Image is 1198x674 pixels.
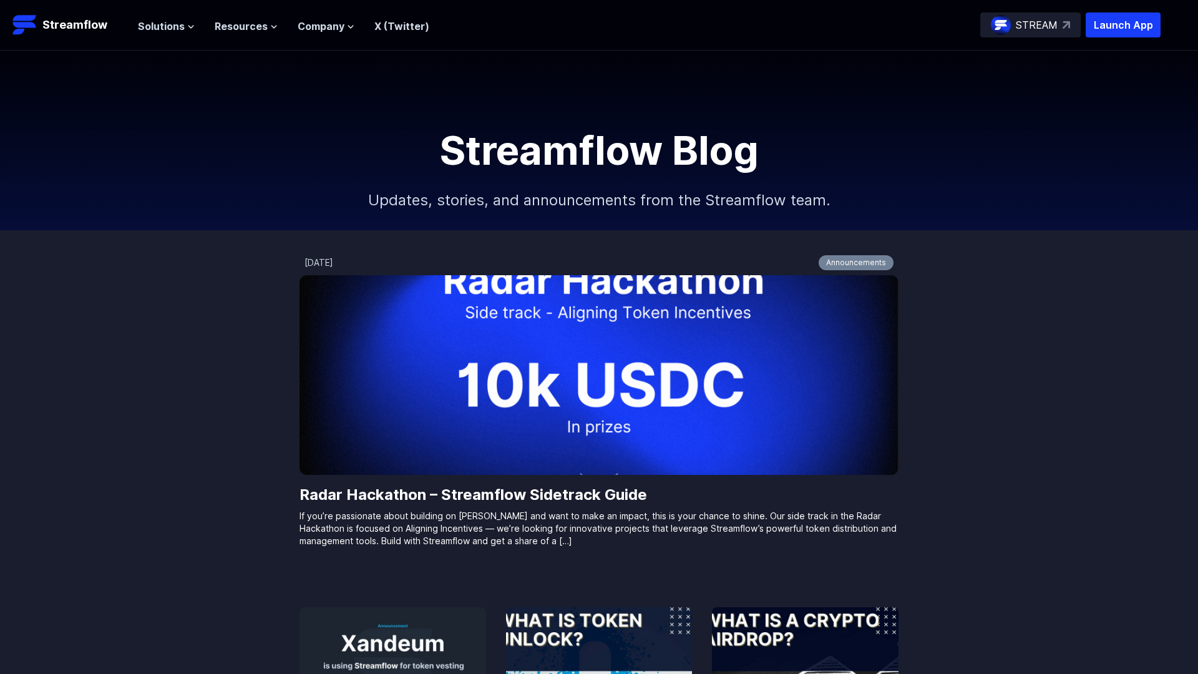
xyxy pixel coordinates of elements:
img: Streamflow Logo [12,12,37,37]
span: Resources [215,19,268,34]
a: X (Twitter) [374,20,429,32]
a: Radar Hackathon – Streamflow Sidetrack Guide [299,485,898,505]
p: If you’re passionate about building on [PERSON_NAME] and want to make an impact, this is your cha... [299,510,898,547]
button: Resources [215,19,278,34]
span: Solutions [138,19,185,34]
h1: Streamflow Blog [318,130,880,170]
button: Solutions [138,19,195,34]
p: Streamflow [42,16,107,34]
button: Launch App [1086,12,1161,37]
p: Updates, stories, and announcements from the Streamflow team. [331,170,867,230]
img: Radar Hackathon – Streamflow Sidetrack Guide [299,275,898,475]
img: streamflow-logo-circle.png [991,15,1011,35]
a: STREAM [980,12,1081,37]
p: STREAM [1016,17,1058,32]
a: Announcements [819,255,894,270]
a: Streamflow [12,12,125,37]
img: top-right-arrow.svg [1063,21,1070,29]
div: [DATE] [304,256,333,269]
button: Company [298,19,354,34]
span: Company [298,19,344,34]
